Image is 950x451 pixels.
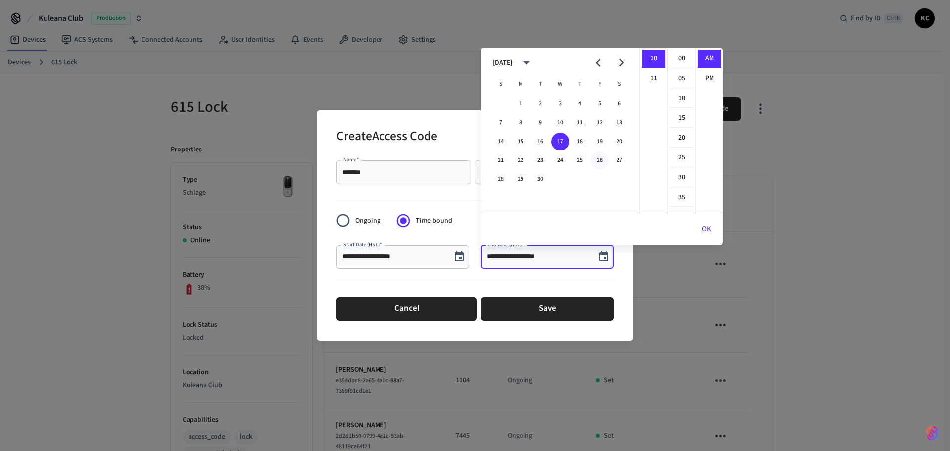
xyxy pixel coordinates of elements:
[698,50,721,68] li: AM
[698,69,721,88] li: PM
[493,58,512,68] div: [DATE]
[551,133,569,150] button: 17
[670,208,694,227] li: 40 minutes
[551,95,569,113] button: 3
[670,109,694,128] li: 15 minutes
[571,74,589,94] span: Thursday
[670,89,694,108] li: 10 minutes
[670,69,694,88] li: 5 minutes
[531,170,549,188] button: 30
[492,114,510,132] button: 7
[611,151,628,169] button: 27
[551,151,569,169] button: 24
[571,95,589,113] button: 4
[926,425,938,441] img: SeamLogoGradient.69752ec5.svg
[343,241,382,248] label: Start Date (HST)
[531,133,549,150] button: 16
[591,74,609,94] span: Friday
[610,51,633,74] button: Next month
[336,297,477,321] button: Cancel
[449,247,469,267] button: Choose date, selected date is Sep 19, 2025
[667,48,695,213] ul: Select minutes
[591,151,609,169] button: 26
[531,151,549,169] button: 23
[512,95,529,113] button: 1
[690,217,723,241] button: OK
[591,95,609,113] button: 5
[611,133,628,150] button: 20
[670,168,694,187] li: 30 minutes
[611,95,628,113] button: 6
[355,216,380,226] span: Ongoing
[512,170,529,188] button: 29
[492,170,510,188] button: 28
[416,216,452,226] span: Time bound
[670,129,694,148] li: 20 minutes
[531,74,549,94] span: Tuesday
[492,133,510,150] button: 14
[670,188,694,207] li: 35 minutes
[492,74,510,94] span: Sunday
[611,74,628,94] span: Saturday
[531,95,549,113] button: 2
[571,151,589,169] button: 25
[512,133,529,150] button: 15
[512,74,529,94] span: Monday
[586,51,610,74] button: Previous month
[531,114,549,132] button: 9
[642,50,665,68] li: 10 hours
[640,48,667,213] ul: Select hours
[695,48,723,213] ul: Select meridiem
[670,149,694,167] li: 25 minutes
[670,50,694,68] li: 0 minutes
[515,51,538,74] button: calendar view is open, switch to year view
[512,114,529,132] button: 8
[551,74,569,94] span: Wednesday
[481,297,614,321] button: Save
[492,151,510,169] button: 21
[571,133,589,150] button: 18
[488,241,524,248] label: End Date (HST)
[591,114,609,132] button: 12
[591,133,609,150] button: 19
[611,114,628,132] button: 13
[343,156,359,163] label: Name
[336,122,437,152] h2: Create Access Code
[512,151,529,169] button: 22
[551,114,569,132] button: 10
[571,114,589,132] button: 11
[594,247,614,267] button: Choose date, selected date is Sep 17, 2025
[642,69,665,88] li: 11 hours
